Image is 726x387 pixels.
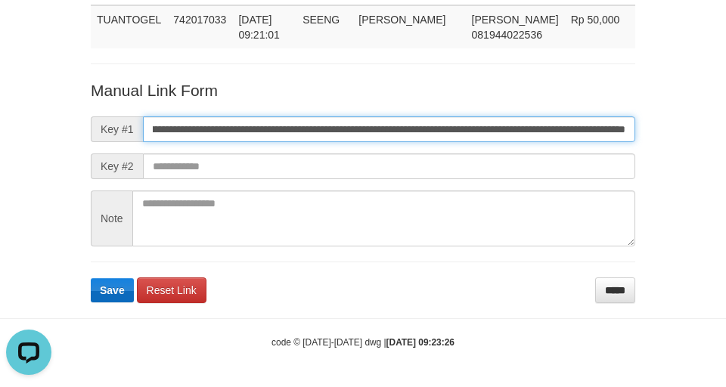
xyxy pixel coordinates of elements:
span: SEENG [302,14,340,26]
span: Note [91,190,132,246]
span: Reset Link [147,284,197,296]
span: [PERSON_NAME] [358,14,445,26]
span: Copy 081944022536 to clipboard [472,29,542,41]
span: Rp 50,000 [571,14,620,26]
span: Key #2 [91,153,143,179]
span: Key #1 [91,116,143,142]
button: Save [91,278,134,302]
span: [PERSON_NAME] [472,14,559,26]
small: code © [DATE]-[DATE] dwg | [271,337,455,348]
a: Reset Link [137,277,206,303]
span: Save [100,284,125,296]
button: Open LiveChat chat widget [6,6,51,51]
p: Manual Link Form [91,79,635,101]
td: TUANTOGEL [91,5,167,48]
td: 742017033 [167,5,232,48]
span: [DATE] 09:21:01 [238,14,280,41]
strong: [DATE] 09:23:26 [386,337,455,348]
